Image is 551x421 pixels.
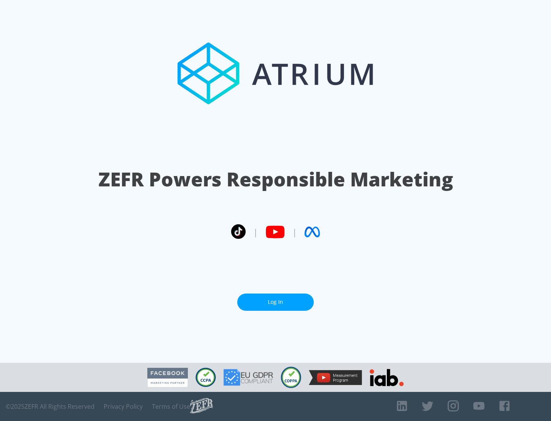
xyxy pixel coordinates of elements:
img: IAB [370,369,404,386]
span: © 2025 ZEFR All Rights Reserved [6,403,95,410]
a: Terms of Use [152,403,190,410]
span: | [253,226,258,238]
a: Privacy Policy [104,403,143,410]
img: YouTube Measurement Program [309,370,362,385]
img: GDPR Compliant [223,369,273,386]
img: Facebook Marketing Partner [147,368,188,387]
a: Log In [237,294,314,311]
img: CCPA Compliant [196,368,216,387]
span: | [292,226,297,238]
img: COPPA Compliant [281,367,301,388]
h1: ZEFR Powers Responsible Marketing [98,166,453,193]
